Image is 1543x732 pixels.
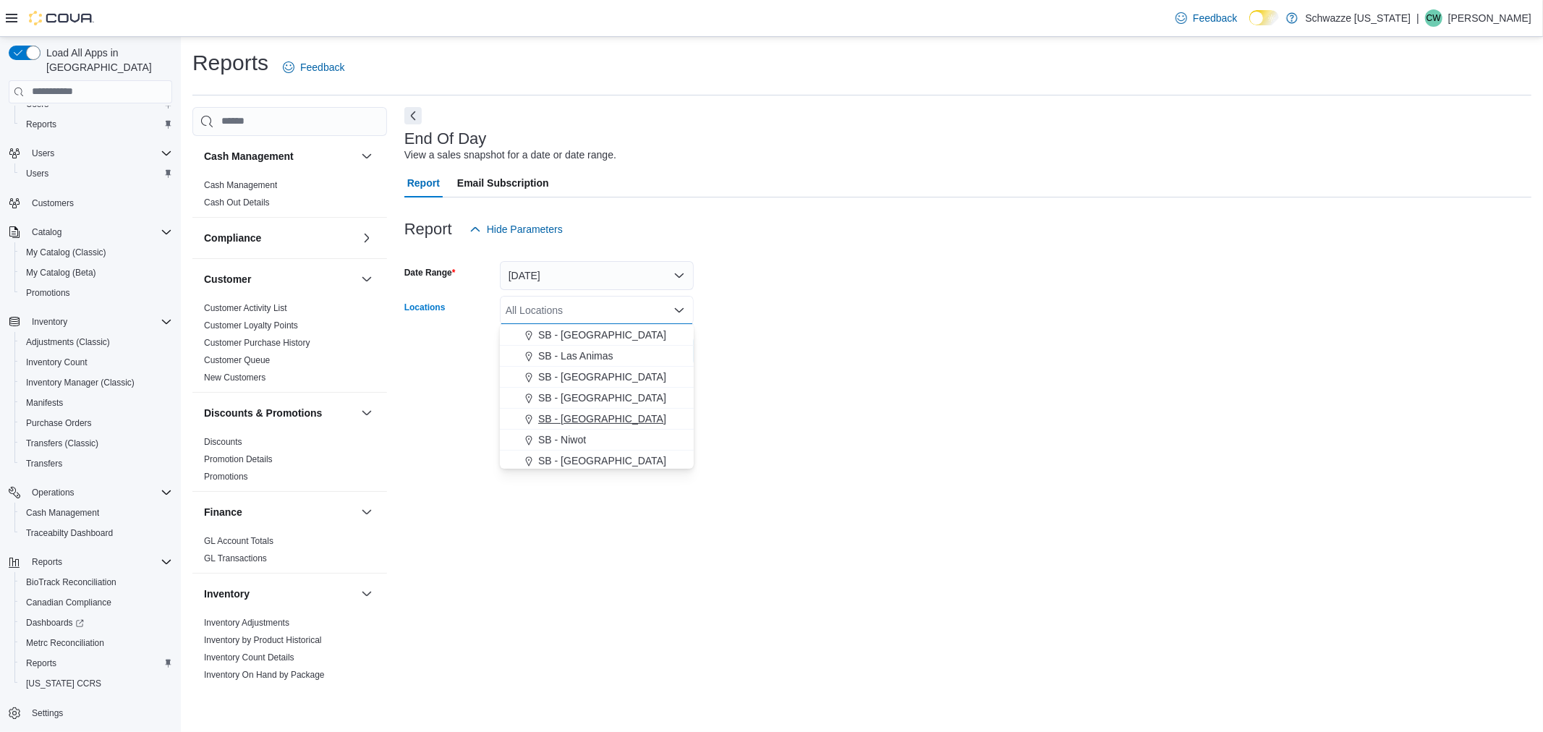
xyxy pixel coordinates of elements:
a: Metrc Reconciliation [20,634,110,652]
span: Inventory by Product Historical [204,634,322,646]
button: Compliance [358,229,375,247]
a: Reports [20,655,62,672]
button: [US_STATE] CCRS [14,673,178,694]
span: Cash Management [20,504,172,522]
span: Adjustments (Classic) [26,336,110,348]
h3: Finance [204,505,242,519]
button: Users [3,143,178,163]
a: Promotions [20,284,76,302]
button: Manifests [14,393,178,413]
button: Close list of options [673,305,685,316]
span: Washington CCRS [20,675,172,692]
span: Settings [26,704,172,722]
span: Operations [32,487,75,498]
a: Cash Management [20,504,105,522]
span: Settings [32,707,63,719]
a: Promotion Details [204,454,273,464]
span: Transfers (Classic) [26,438,98,449]
button: Operations [26,484,80,501]
a: Inventory Count Details [204,652,294,663]
span: Customer Purchase History [204,337,310,349]
span: Inventory [26,313,172,331]
span: SB - [GEOGRAPHIC_DATA] [538,370,666,384]
span: Catalog [32,226,61,238]
a: Manifests [20,394,69,412]
button: Cash Management [204,149,355,163]
span: Inventory Count [26,357,88,368]
span: SB - Las Animas [538,349,613,363]
h3: Inventory [204,587,250,601]
a: My Catalog (Classic) [20,244,112,261]
button: My Catalog (Classic) [14,242,178,263]
span: Purchase Orders [20,414,172,432]
a: Inventory Count [20,354,93,371]
button: Customers [3,192,178,213]
a: Adjustments (Classic) [20,333,116,351]
input: Dark Mode [1249,10,1280,25]
a: Customer Queue [204,355,270,365]
h1: Reports [192,48,268,77]
button: Reports [14,653,178,673]
button: Finance [204,505,355,519]
span: Report [407,169,440,197]
div: Customer [192,299,387,392]
span: Customers [26,194,172,212]
span: Discounts [204,436,242,448]
button: Settings [3,702,178,723]
a: Traceabilty Dashboard [20,524,119,542]
button: Transfers (Classic) [14,433,178,454]
span: [US_STATE] CCRS [26,678,101,689]
button: Metrc Reconciliation [14,633,178,653]
a: Purchase Orders [20,414,98,432]
span: SB - [GEOGRAPHIC_DATA] [538,454,666,468]
a: New Customers [204,373,265,383]
span: Users [26,145,172,162]
div: Cari Welsh [1425,9,1442,27]
span: SB - Niwot [538,433,586,447]
span: Operations [26,484,172,501]
button: Promotions [14,283,178,303]
a: Transfers (Classic) [20,435,104,452]
span: Inventory Count [20,354,172,371]
span: My Catalog (Classic) [20,244,172,261]
a: Dashboards [20,614,90,631]
span: Metrc Reconciliation [26,637,104,649]
button: Inventory [358,585,375,603]
span: Traceabilty Dashboard [20,524,172,542]
a: GL Account Totals [204,536,273,546]
button: Inventory [26,313,73,331]
span: SB - [GEOGRAPHIC_DATA] [538,412,666,426]
button: BioTrack Reconciliation [14,572,178,592]
a: Feedback [1170,4,1243,33]
a: Dashboards [14,613,178,633]
button: Finance [358,503,375,521]
button: SB - [GEOGRAPHIC_DATA] [500,325,694,346]
a: Promotions [204,472,248,482]
span: Transfers [20,455,172,472]
button: Cash Management [14,503,178,523]
button: Reports [14,114,178,135]
span: BioTrack Reconciliation [20,574,172,591]
span: SB - [GEOGRAPHIC_DATA] [538,391,666,405]
span: Reports [20,655,172,672]
span: Inventory Manager (Classic) [26,377,135,388]
button: Reports [26,553,68,571]
a: Transfers [20,455,68,472]
span: BioTrack Reconciliation [26,576,116,588]
span: Manifests [20,394,172,412]
span: Promotions [204,471,248,482]
a: My Catalog (Beta) [20,264,102,281]
button: SB - Las Animas [500,346,694,367]
span: Cash Management [204,179,277,191]
h3: Customer [204,272,251,286]
span: Customer Loyalty Points [204,320,298,331]
button: Inventory Manager (Classic) [14,373,178,393]
span: Transfers [26,458,62,469]
span: Dashboards [20,614,172,631]
span: Users [26,168,48,179]
a: Inventory Adjustments [204,618,289,628]
span: Customers [32,197,74,209]
button: Operations [3,482,178,503]
button: Customer [358,271,375,288]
